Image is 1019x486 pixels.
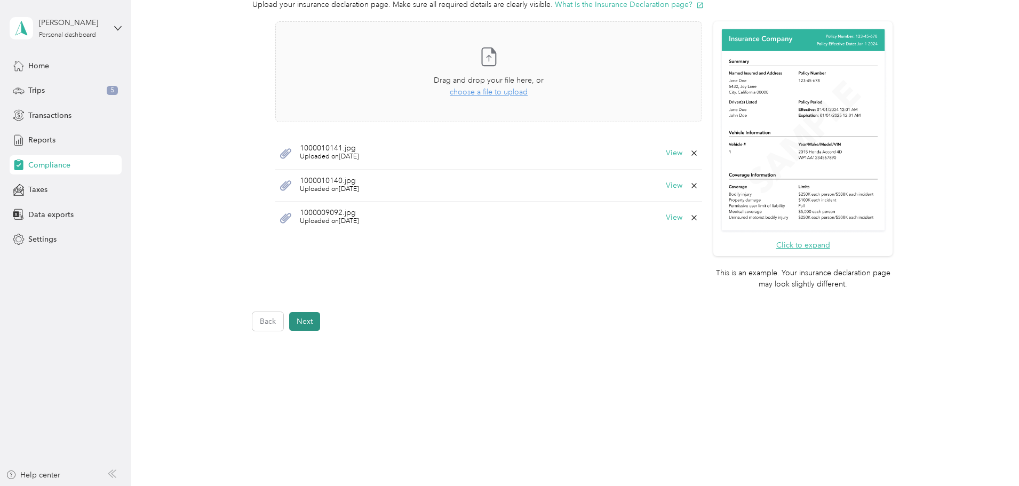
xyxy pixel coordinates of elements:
button: View [666,149,682,157]
span: Uploaded on [DATE] [300,217,359,226]
button: View [666,182,682,189]
span: 1000010140.jpg [300,177,359,185]
span: Drag and drop your file here, orchoose a file to upload [276,22,702,122]
span: Trips [28,85,45,96]
span: Uploaded on [DATE] [300,152,359,162]
iframe: Everlance-gr Chat Button Frame [959,426,1019,486]
button: Next [289,312,320,331]
span: Taxes [28,184,47,195]
span: Drag and drop your file here, or [434,76,544,85]
span: Reports [28,134,55,146]
button: Help center [6,469,60,481]
span: Settings [28,234,57,245]
button: Click to expand [776,240,830,251]
span: 1000009092.jpg [300,209,359,217]
span: Transactions [28,110,71,121]
button: View [666,214,682,221]
p: This is an example. Your insurance declaration page may look slightly different. [713,267,893,290]
div: Personal dashboard [39,32,96,38]
span: choose a file to upload [450,87,528,97]
span: 1000010141.jpg [300,145,359,152]
div: [PERSON_NAME] [39,17,106,28]
img: Sample insurance declaration [719,27,887,234]
span: Compliance [28,160,70,171]
button: Back [252,312,283,331]
span: 5 [107,86,118,95]
span: Data exports [28,209,74,220]
span: Home [28,60,49,71]
span: Uploaded on [DATE] [300,185,359,194]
